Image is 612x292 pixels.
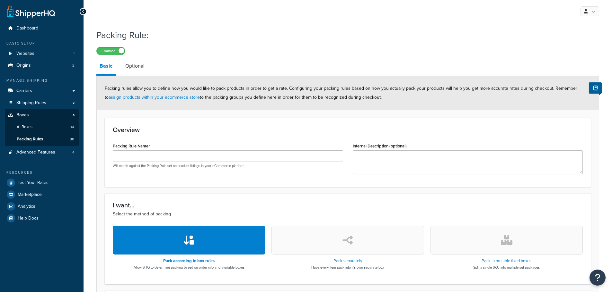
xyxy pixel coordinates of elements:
[5,48,79,60] li: Websites
[16,51,34,56] span: Websites
[134,259,244,263] h3: Pack according to box rules
[5,121,79,133] a: AllBoxes34
[473,259,540,263] h3: Pack in multiple fixed boxes
[96,58,116,76] a: Basic
[105,85,577,101] span: Packing rules allow you to define how you would like to pack products in order to get a rate. Con...
[70,124,74,130] span: 34
[5,146,79,158] a: Advanced Features4
[122,58,148,74] a: Optional
[473,265,540,270] p: Split a single SKU into multiple set packages
[5,177,79,188] a: Test Your Rates
[16,63,31,68] span: Origins
[5,201,79,212] a: Analytics
[18,180,49,186] span: Test Your Rates
[5,60,79,71] li: Origins
[18,192,42,197] span: Marketplace
[17,137,43,142] span: Packing Rules
[5,78,79,83] div: Manage Shipping
[16,100,46,106] span: Shipping Rules
[16,150,55,155] span: Advanced Features
[589,82,602,94] button: Show Help Docs
[5,22,79,34] a: Dashboard
[113,126,583,133] h3: Overview
[5,146,79,158] li: Advanced Features
[5,41,79,46] div: Basic Setup
[113,163,343,168] p: Will match against the Packing Rule set on product listings in your eCommerce platform
[5,109,79,121] a: Boxes
[72,150,75,155] span: 4
[113,211,583,218] p: Select the method of packing
[590,270,606,286] button: Open Resource Center
[96,29,591,41] h1: Packing Rule:
[5,133,79,145] li: Packing Rules
[5,97,79,109] a: Shipping Rules
[109,94,200,101] a: assign products within your ecommerce store
[73,51,75,56] span: 1
[16,26,38,31] span: Dashboard
[113,144,150,149] label: Packing Rule Name
[5,109,79,146] li: Boxes
[97,47,125,55] label: Enabled
[70,137,74,142] span: 30
[113,202,583,209] h3: I want...
[5,189,79,200] a: Marketplace
[5,170,79,175] div: Resources
[311,265,384,270] p: Have every item pack into it's own separate box
[17,124,32,130] span: All Boxes
[16,88,32,94] span: Carriers
[5,48,79,60] a: Websites1
[353,144,407,148] label: Internal Description (optional)
[5,133,79,145] a: Packing Rules30
[18,204,35,209] span: Analytics
[134,265,244,270] p: Allow SHQ to determine packing based on order info and available boxes
[311,259,384,263] h3: Pack separately
[72,63,75,68] span: 2
[5,60,79,71] a: Origins2
[18,216,39,221] span: Help Docs
[5,213,79,224] a: Help Docs
[5,85,79,97] a: Carriers
[16,113,29,118] span: Boxes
